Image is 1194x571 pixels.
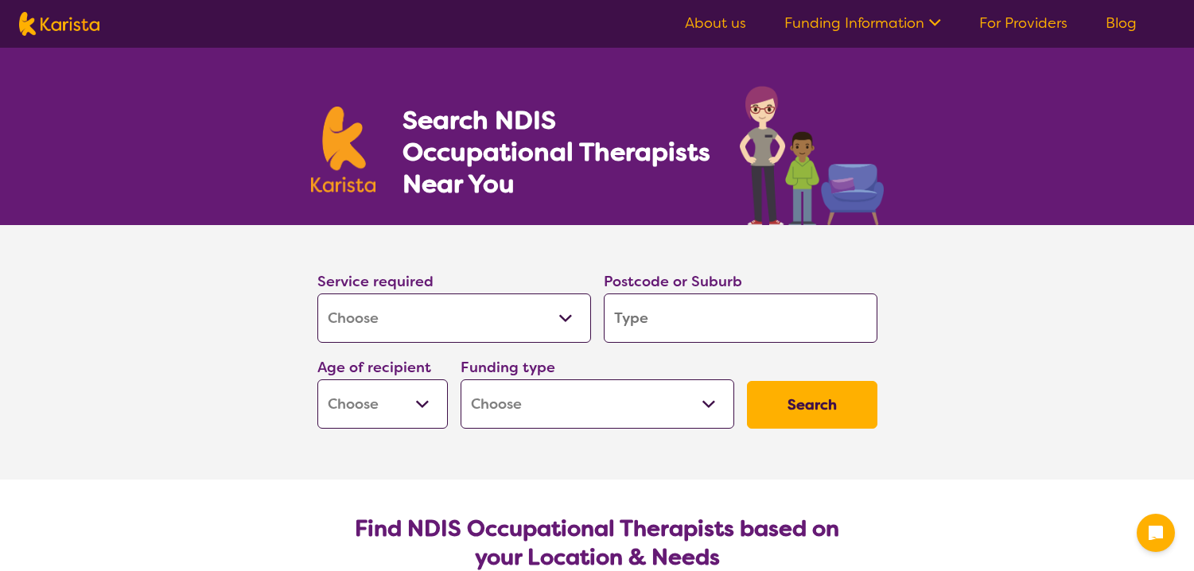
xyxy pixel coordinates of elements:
input: Type [604,293,877,343]
label: Funding type [461,358,555,377]
label: Postcode or Suburb [604,272,742,291]
a: About us [685,14,746,33]
label: Age of recipient [317,358,431,377]
a: For Providers [979,14,1068,33]
a: Funding Information [784,14,941,33]
label: Service required [317,272,434,291]
img: Karista logo [19,12,99,36]
a: Blog [1106,14,1137,33]
img: Karista logo [311,107,376,192]
h1: Search NDIS Occupational Therapists Near You [403,104,712,200]
img: occupational-therapy [740,86,884,225]
button: Search [747,381,877,429]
